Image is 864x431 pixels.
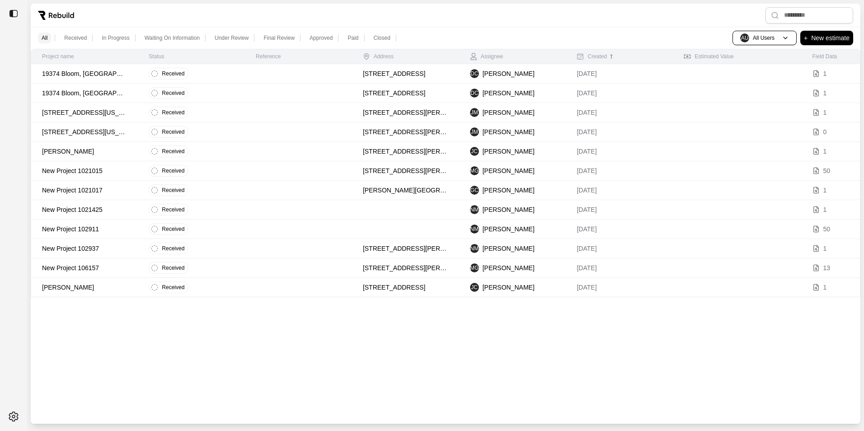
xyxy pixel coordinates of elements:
p: 1 [823,147,827,156]
p: Received [162,148,184,155]
p: Received [162,89,184,97]
p: Under Review [215,34,249,42]
td: [STREET_ADDRESS][PERSON_NAME] [352,258,459,278]
p: [PERSON_NAME] [483,69,535,78]
p: 0 [823,127,827,136]
p: [DATE] [577,225,662,234]
p: In Progress [102,34,129,42]
span: MG [470,263,479,272]
p: [DATE] [577,263,662,272]
td: [STREET_ADDRESS][PERSON_NAME] [352,161,459,181]
p: 13 [823,263,831,272]
div: Estimated Value [684,53,734,60]
td: [STREET_ADDRESS][PERSON_NAME] [352,122,459,142]
p: [DATE] [577,283,662,292]
p: [DATE] [577,205,662,214]
div: Created [577,53,607,60]
p: Waiting On Information [145,34,200,42]
div: Reference [256,53,281,60]
img: toggle sidebar [9,9,18,18]
p: Received [162,70,184,77]
p: [PERSON_NAME] [483,89,535,98]
p: Final Review [263,34,295,42]
p: [DATE] [577,108,662,117]
p: [DATE] [577,147,662,156]
p: [PERSON_NAME] [42,147,127,156]
p: Received [64,34,87,42]
p: 1 [823,186,827,195]
p: New estimate [811,33,850,43]
div: Assignee [470,53,503,60]
div: Field Data [812,53,837,60]
p: + [804,33,808,43]
p: All Users [753,34,775,42]
p: Received [162,264,184,272]
p: [PERSON_NAME] [483,225,535,234]
p: 1 [823,108,827,117]
p: [STREET_ADDRESS][US_STATE]. 48180 [42,127,127,136]
span: JC [470,147,479,156]
p: [PERSON_NAME] [483,205,535,214]
p: Received [162,284,184,291]
p: 50 [823,166,831,175]
p: [PERSON_NAME] [483,186,535,195]
p: 19374 Bloom, [GEOGRAPHIC_DATA], [US_STATE]. Zip Code 48234. [42,89,127,98]
p: 1 [823,69,827,78]
p: [DATE] [577,244,662,253]
p: Received [162,245,184,252]
p: New Project 102911 [42,225,127,234]
p: New Project 1021017 [42,186,127,195]
img: Rebuild [38,11,74,20]
span: NM [470,225,479,234]
p: 1 [823,283,827,292]
span: NM [470,244,479,253]
span: JM [470,127,479,136]
p: [DATE] [577,166,662,175]
span: AU [740,33,749,42]
p: New Project 102937 [42,244,127,253]
td: [STREET_ADDRESS][PERSON_NAME] [352,103,459,122]
span: DC [470,89,479,98]
p: Received [162,109,184,116]
td: [STREET_ADDRESS] [352,278,459,297]
div: Project name [42,53,74,60]
p: [DATE] [577,127,662,136]
p: Received [162,167,184,174]
p: [DATE] [577,89,662,98]
span: JM [470,108,479,117]
p: New Project 1021015 [42,166,127,175]
p: 1 [823,244,827,253]
span: NM [470,205,479,214]
div: Address [363,53,394,60]
p: 1 [823,89,827,98]
p: [PERSON_NAME] [483,244,535,253]
td: [STREET_ADDRESS] [352,84,459,103]
td: [PERSON_NAME][GEOGRAPHIC_DATA], [GEOGRAPHIC_DATA] [352,181,459,200]
p: [STREET_ADDRESS][US_STATE] [42,108,127,117]
td: [STREET_ADDRESS][PERSON_NAME] [352,142,459,161]
p: [PERSON_NAME] [483,127,535,136]
span: JC [470,283,479,292]
span: MG [470,166,479,175]
td: [STREET_ADDRESS][PERSON_NAME] [352,239,459,258]
p: Received [162,206,184,213]
button: AUAll Users [733,31,797,45]
p: New Project 1021425 [42,205,127,214]
p: All [42,34,47,42]
p: 50 [823,225,831,234]
p: [PERSON_NAME] [483,283,535,292]
td: [STREET_ADDRESS] [352,64,459,84]
p: [PERSON_NAME] [483,166,535,175]
p: [PERSON_NAME] [42,283,127,292]
p: 1 [823,205,827,214]
p: Paid [347,34,358,42]
p: Received [162,187,184,194]
button: +New estimate [800,31,853,45]
p: [PERSON_NAME] [483,263,535,272]
p: [PERSON_NAME] [483,147,535,156]
p: Closed [374,34,390,42]
p: [DATE] [577,69,662,78]
span: GC [470,186,479,195]
span: DC [470,69,479,78]
p: [DATE] [577,186,662,195]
